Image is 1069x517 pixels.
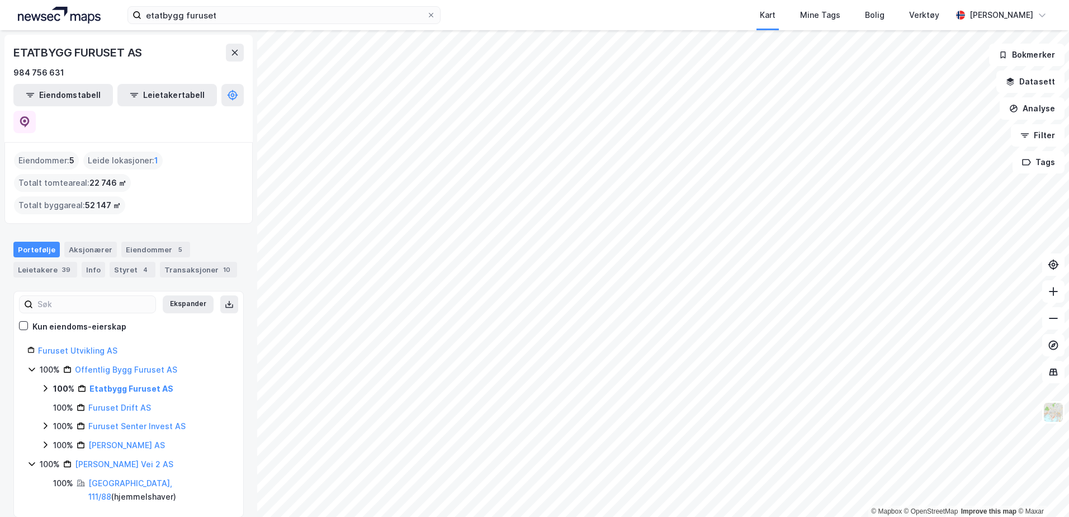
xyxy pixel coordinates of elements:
[989,44,1065,66] button: Bokmerker
[121,242,190,257] div: Eiendommer
[800,8,840,22] div: Mine Tags
[89,176,126,190] span: 22 746 ㎡
[1043,402,1064,423] img: Z
[871,507,902,515] a: Mapbox
[13,84,113,106] button: Eiendomstabell
[961,507,1016,515] a: Improve this map
[14,196,125,214] div: Totalt byggareal :
[996,70,1065,93] button: Datasett
[14,174,131,192] div: Totalt tomteareal :
[53,420,73,433] div: 100%
[88,440,165,450] a: [PERSON_NAME] AS
[141,7,427,23] input: Søk på adresse, matrikkel, gårdeiere, leietakere eller personer
[33,296,155,313] input: Søk
[909,8,939,22] div: Verktøy
[1013,463,1069,517] iframe: Chat Widget
[13,66,64,79] div: 984 756 631
[85,199,121,212] span: 52 147 ㎡
[117,84,217,106] button: Leietakertabell
[13,262,77,278] div: Leietakere
[88,477,230,504] div: ( hjemmelshaver )
[75,365,177,374] a: Offentlig Bygg Furuset AS
[13,44,144,62] div: ETATBYGG FURUSET AS
[160,262,237,278] div: Transaksjoner
[53,401,73,415] div: 100%
[1000,97,1065,120] button: Analyse
[40,363,60,377] div: 100%
[75,459,173,469] a: [PERSON_NAME] Vei 2 AS
[64,242,117,257] div: Aksjonærer
[32,320,126,333] div: Kun eiendoms-eierskap
[38,346,117,355] a: Furuset Utvikling AS
[1011,124,1065,147] button: Filter
[40,458,60,471] div: 100%
[53,382,74,396] div: 100%
[13,242,60,257] div: Portefølje
[174,244,186,255] div: 5
[89,384,173,393] a: Etatbygg Furuset AS
[865,8,884,22] div: Bolig
[60,264,73,275] div: 39
[221,264,233,275] div: 10
[1013,463,1069,517] div: Kontrollprogram for chat
[88,421,186,431] a: Furuset Senter Invest AS
[18,7,101,23] img: logo.a4113a55bc3d86da70a041830d287a7e.svg
[83,152,163,170] div: Leide lokasjoner :
[1013,151,1065,173] button: Tags
[53,477,73,490] div: 100%
[904,507,958,515] a: OpenStreetMap
[88,403,151,412] a: Furuset Drift AS
[969,8,1033,22] div: [PERSON_NAME]
[53,439,73,452] div: 100%
[110,262,155,278] div: Styret
[760,8,775,22] div: Kart
[82,262,105,278] div: Info
[69,154,74,167] span: 5
[14,152,79,170] div: Eiendommer :
[163,295,214,313] button: Ekspander
[154,154,158,167] span: 1
[88,478,172,501] a: [GEOGRAPHIC_DATA], 111/88
[140,264,151,275] div: 4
